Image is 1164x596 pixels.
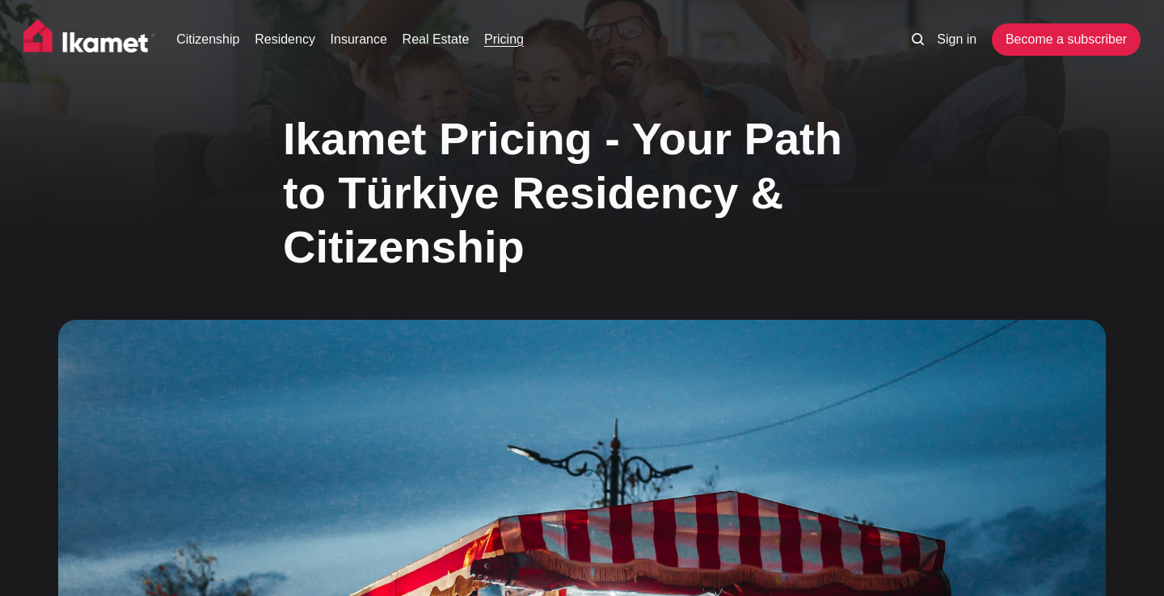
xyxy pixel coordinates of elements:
[255,30,315,49] a: Residency
[331,30,387,49] a: Insurance
[403,30,470,49] a: Real Estate
[23,19,156,60] img: Ikamet home
[937,30,976,49] a: Sign in
[992,23,1141,56] a: Become a subscriber
[283,111,881,275] h1: Ikamet Pricing - Your Path to Türkiye Residency & Citizenship
[484,30,524,49] a: Pricing
[176,30,239,49] a: Citizenship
